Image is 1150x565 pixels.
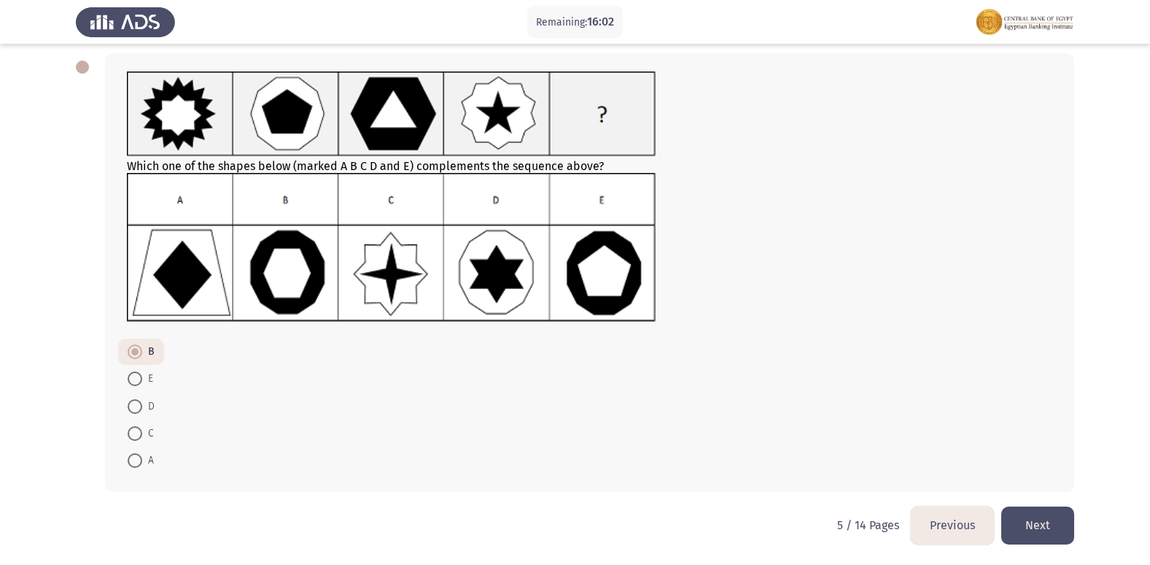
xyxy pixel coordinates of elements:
div: Which one of the shapes below (marked A B C D and E) complements the sequence above? [127,72,1052,325]
span: E [142,370,153,388]
img: Assessment logo of FOCUS Assessment 3 Modules EN [975,1,1074,42]
img: UkFYMDA4NkJfdXBkYXRlZF9DQVRfMjAyMS5wbmcxNjIyMDMzMDM0MDMy.png [127,173,656,322]
p: 5 / 14 Pages [837,518,899,532]
span: D [142,398,155,415]
img: UkFYMDA4NkFfQ0FUXzIwMjEucG5nMTYyMjAzMjk5NTY0Mw==.png [127,72,656,156]
span: B [142,343,155,361]
span: C [142,425,154,442]
span: 16:02 [587,15,614,28]
button: load previous page [911,507,994,544]
span: A [142,452,154,469]
img: Assess Talent Management logo [76,1,175,42]
p: Remaining: [536,13,614,31]
button: load next page [1001,507,1074,544]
